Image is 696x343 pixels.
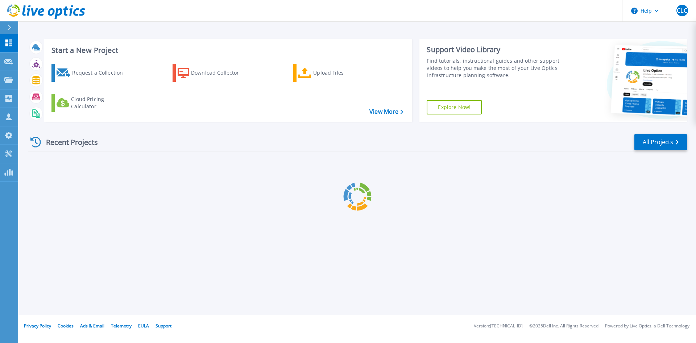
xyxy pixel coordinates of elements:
li: Powered by Live Optics, a Dell Technology [605,324,689,329]
a: Explore Now! [427,100,482,114]
div: Cloud Pricing Calculator [71,96,129,110]
div: Find tutorials, instructional guides and other support videos to help you make the most of your L... [427,57,563,79]
li: Version: [TECHNICAL_ID] [474,324,523,329]
div: Upload Files [313,66,371,80]
a: Download Collector [173,64,253,82]
div: Support Video Library [427,45,563,54]
a: Cloud Pricing Calculator [51,94,132,112]
a: Privacy Policy [24,323,51,329]
a: Support [156,323,171,329]
span: CLC [677,8,687,13]
a: EULA [138,323,149,329]
a: Ads & Email [80,323,104,329]
a: Upload Files [293,64,374,82]
a: View More [369,108,403,115]
a: All Projects [634,134,687,150]
div: Download Collector [191,66,249,80]
li: © 2025 Dell Inc. All Rights Reserved [529,324,598,329]
a: Telemetry [111,323,132,329]
a: Cookies [58,323,74,329]
div: Request a Collection [72,66,130,80]
div: Recent Projects [28,133,108,151]
a: Request a Collection [51,64,132,82]
h3: Start a New Project [51,46,403,54]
